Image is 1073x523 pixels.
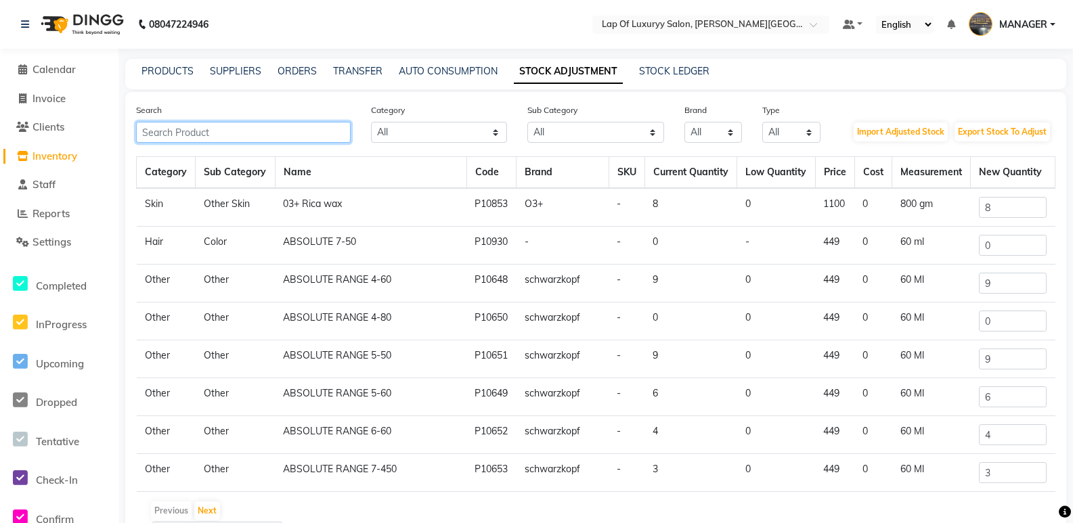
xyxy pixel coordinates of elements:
td: - [609,416,644,454]
td: 449 [815,302,854,340]
span: Reports [32,207,70,220]
td: 60 Ml [892,265,971,302]
b: 08047224946 [149,5,209,43]
input: Search Product [136,122,351,143]
th: SKU [609,157,644,189]
a: Clients [3,120,115,135]
td: Other [137,454,196,492]
td: - [609,454,644,492]
a: AUTO CONSUMPTION [399,65,498,77]
td: Other [137,378,196,416]
th: New Quantity [971,157,1055,189]
td: ABSOLUTE RANGE 7-450 [275,454,466,492]
span: Invoice [32,92,66,105]
td: schwarzkopf [517,378,609,416]
th: Code [466,157,516,189]
td: 449 [815,265,854,302]
th: Brand [517,157,609,189]
td: Color [196,227,275,265]
span: Upcoming [36,357,84,370]
td: ABSOLUTE 7-50 [275,227,466,265]
td: - [609,302,644,340]
td: 0 [737,416,815,454]
img: MANAGER [969,12,992,36]
td: Other [137,416,196,454]
span: InProgress [36,318,87,331]
th: Sub Category [196,157,275,189]
td: 6 [644,378,737,416]
td: 449 [815,416,854,454]
td: 8 [644,188,737,227]
td: 449 [815,227,854,265]
td: 60 Ml [892,340,971,378]
td: P10853 [466,188,516,227]
td: - [609,227,644,265]
td: Other [137,302,196,340]
td: 0 [737,454,815,492]
td: Other [196,378,275,416]
th: Name [275,157,466,189]
span: MANAGER [999,18,1047,32]
td: 0 [737,265,815,302]
td: 0 [854,340,892,378]
th: Low Quantity [737,157,815,189]
td: - [609,340,644,378]
td: Other [137,340,196,378]
a: Reports [3,206,115,222]
td: schwarzkopf [517,265,609,302]
td: Other [196,454,275,492]
span: Completed [36,279,87,292]
th: Current Quantity [644,157,737,189]
td: 9 [644,340,737,378]
td: 60 ml [892,227,971,265]
th: Cost [854,157,892,189]
td: Skin [137,188,196,227]
td: 60 Ml [892,302,971,340]
td: 3 [644,454,737,492]
a: Calendar [3,62,115,78]
label: Search [136,104,162,116]
td: Other [196,302,275,340]
td: 9 [644,265,737,302]
td: schwarzkopf [517,454,609,492]
td: 0 [854,378,892,416]
td: 0 [737,378,815,416]
td: Other [196,340,275,378]
a: Invoice [3,91,115,107]
a: STOCK ADJUSTMENT [514,60,623,84]
td: 800 gm [892,188,971,227]
td: schwarzkopf [517,302,609,340]
td: schwarzkopf [517,416,609,454]
td: P10650 [466,302,516,340]
th: Price [815,157,854,189]
td: P10652 [466,416,516,454]
a: Inventory [3,149,115,164]
span: Tentative [36,435,79,448]
td: - [517,227,609,265]
td: 4 [644,416,737,454]
td: 60 Ml [892,416,971,454]
td: ABSOLUTE RANGE 5-50 [275,340,466,378]
td: Other [196,265,275,302]
a: ORDERS [278,65,317,77]
a: STOCK LEDGER [639,65,709,77]
label: Category [371,104,405,116]
button: Export Stock To Adjust [955,122,1050,141]
span: Staff [32,178,56,191]
th: Category [137,157,196,189]
td: Other Skin [196,188,275,227]
td: 0 [854,416,892,454]
td: 0 [737,302,815,340]
td: 1100 [815,188,854,227]
span: Clients [32,120,64,133]
td: 0 [854,454,892,492]
td: ABSOLUTE RANGE 4-60 [275,265,466,302]
td: 449 [815,340,854,378]
td: P10930 [466,227,516,265]
a: TRANSFER [333,65,382,77]
span: Inventory [32,150,77,162]
th: Measurement [892,157,971,189]
a: PRODUCTS [141,65,194,77]
td: 0 [854,265,892,302]
td: 03+ Rica wax [275,188,466,227]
